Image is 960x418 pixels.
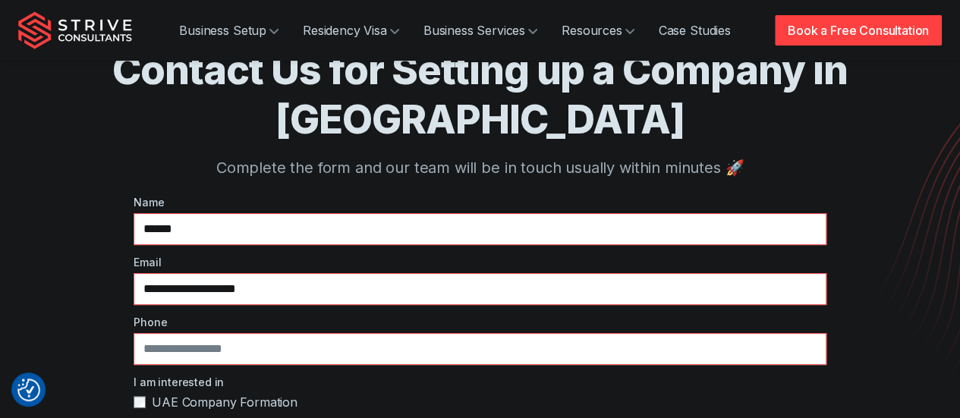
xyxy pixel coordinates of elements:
[291,15,411,46] a: Residency Visa
[411,15,549,46] a: Business Services
[775,15,942,46] a: Book a Free Consultation
[549,15,647,46] a: Resources
[647,15,743,46] a: Case Studies
[18,156,942,179] p: Complete the form and our team will be in touch usually within minutes 🚀
[134,194,826,210] label: Name
[152,393,297,411] span: UAE Company Formation
[18,11,132,49] img: Strive Consultants
[134,374,826,390] label: I am interested in
[134,396,146,408] input: UAE Company Formation
[134,314,826,330] label: Phone
[17,379,40,401] button: Consent Preferences
[18,46,942,144] h1: Contact Us for Setting up a Company in [GEOGRAPHIC_DATA]
[167,15,291,46] a: Business Setup
[17,379,40,401] img: Revisit consent button
[134,254,826,270] label: Email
